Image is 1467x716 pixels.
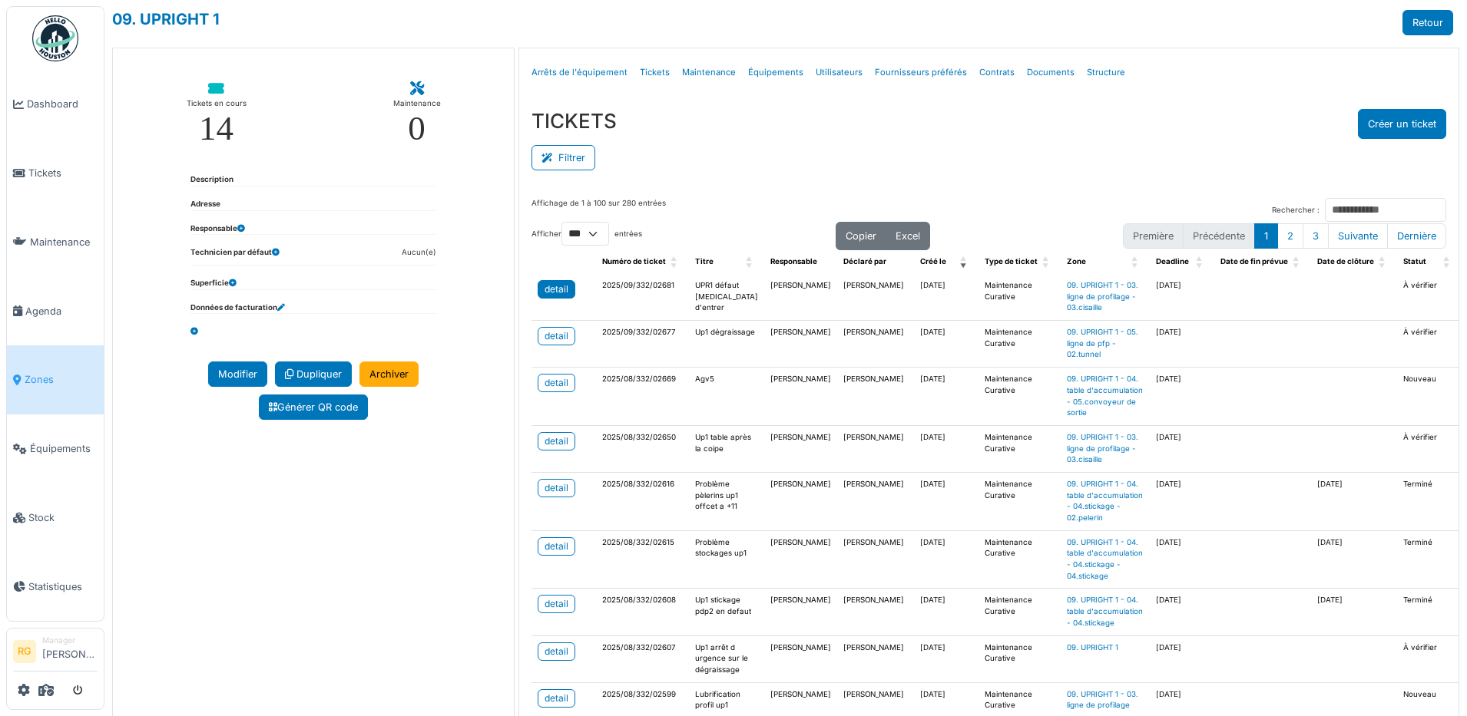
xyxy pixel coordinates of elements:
button: Next [1328,223,1388,249]
span: Date de clôture [1317,257,1374,266]
a: Contrats [973,54,1021,91]
td: [DATE] [1311,472,1397,530]
div: Maintenance [393,96,441,111]
h3: TICKETS [531,109,617,133]
span: Statistiques [28,579,98,594]
span: Date de clôture: Activate to sort [1379,250,1388,274]
td: Maintenance Curative [979,321,1061,368]
td: [DATE] [1311,530,1397,589]
td: 2025/09/332/02681 [596,274,689,321]
td: [PERSON_NAME] [837,589,914,635]
a: Arrêts de l'équipement [525,54,634,91]
div: detail [545,434,568,448]
a: Retour [1402,10,1453,35]
td: 2025/08/332/02607 [596,635,689,682]
a: detail [538,479,575,497]
span: Responsable [770,257,817,266]
select: Afficherentrées [561,222,609,246]
a: 09. UPRIGHT 1 - 04. table d'accumulation - 04.stickage [1067,596,1143,626]
span: Créé le: Activate to remove sorting [960,250,969,274]
dt: Technicien par défaut [190,247,280,265]
td: [DATE] [1311,589,1397,635]
button: Copier [836,222,886,250]
a: Fournisseurs préférés [869,54,973,91]
td: [DATE] [914,321,979,368]
td: À vérifier [1397,321,1462,368]
span: Agenda [25,304,98,318]
td: [DATE] [914,530,979,589]
span: Zone [1067,257,1086,266]
dd: Aucun(e) [402,247,436,259]
td: Maintenance Curative [979,472,1061,530]
td: Maintenance Curative [979,589,1061,635]
td: [DATE] [1150,321,1214,368]
span: Deadline: Activate to sort [1196,250,1205,274]
td: 2025/08/332/02616 [596,472,689,530]
span: Numéro de ticket [602,257,666,266]
div: 14 [199,111,233,146]
span: Date de fin prévue: Activate to sort [1293,250,1302,274]
td: [DATE] [914,472,979,530]
td: [PERSON_NAME] [764,530,837,589]
a: Modifier [208,361,267,387]
a: detail [538,432,575,450]
button: Filtrer [531,145,595,170]
span: Créé le [920,257,946,266]
a: Zones [7,345,104,414]
dt: Superficie [190,278,237,289]
div: Manager [42,635,98,646]
a: 09. UPRIGHT 1 [1067,643,1118,652]
td: À vérifier [1397,425,1462,472]
td: 2025/08/332/02615 [596,530,689,589]
a: Équipements [7,414,104,483]
td: UPR1 défaut [MEDICAL_DATA] d'entrer [689,274,764,321]
a: Équipements [742,54,810,91]
a: detail [538,280,575,299]
td: [DATE] [914,274,979,321]
td: Problème pèlerins up1 offcet a +11 [689,472,764,530]
span: Tickets [28,166,98,180]
span: Numéro de ticket: Activate to sort [671,250,680,274]
span: Équipements [30,441,98,456]
td: Maintenance Curative [979,368,1061,426]
td: [DATE] [914,368,979,426]
label: Rechercher : [1272,205,1320,216]
span: Dashboard [27,97,98,111]
span: Déclaré par [843,257,886,266]
div: Tickets en cours [187,96,247,111]
td: [DATE] [1150,530,1214,589]
img: Badge_color-CXgf-gQk.svg [32,15,78,61]
td: [DATE] [1150,635,1214,682]
td: 2025/08/332/02669 [596,368,689,426]
div: detail [545,282,568,296]
a: 09. UPRIGHT 1 [112,10,220,28]
a: detail [538,537,575,556]
td: Terminé [1397,472,1462,530]
td: [PERSON_NAME] [837,425,914,472]
a: Dashboard [7,70,104,139]
span: Stock [28,510,98,525]
label: Afficher entrées [531,222,642,246]
a: Archiver [359,361,419,387]
td: [PERSON_NAME] [764,368,837,426]
td: [PERSON_NAME] [837,274,914,321]
div: detail [545,481,568,495]
div: 0 [408,111,426,146]
div: detail [545,691,568,705]
button: Last [1387,223,1446,249]
span: Titre [695,257,714,266]
td: Up1 stickage pdp2 en defaut [689,589,764,635]
a: detail [538,689,575,708]
td: [DATE] [1150,589,1214,635]
a: 09. UPRIGHT 1 - 05. ligne de pfp - 02.tunnel [1067,328,1138,358]
td: [PERSON_NAME] [837,472,914,530]
td: [PERSON_NAME] [764,589,837,635]
td: Maintenance Curative [979,274,1061,321]
a: Tickets [634,54,676,91]
td: [PERSON_NAME] [764,635,837,682]
dt: Responsable [190,223,245,235]
a: 09. UPRIGHT 1 - 04. table d'accumulation - 04.stickage - 02.pelerin [1067,480,1143,522]
li: RG [13,640,36,663]
button: 2 [1277,223,1303,249]
li: [PERSON_NAME] [42,635,98,668]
